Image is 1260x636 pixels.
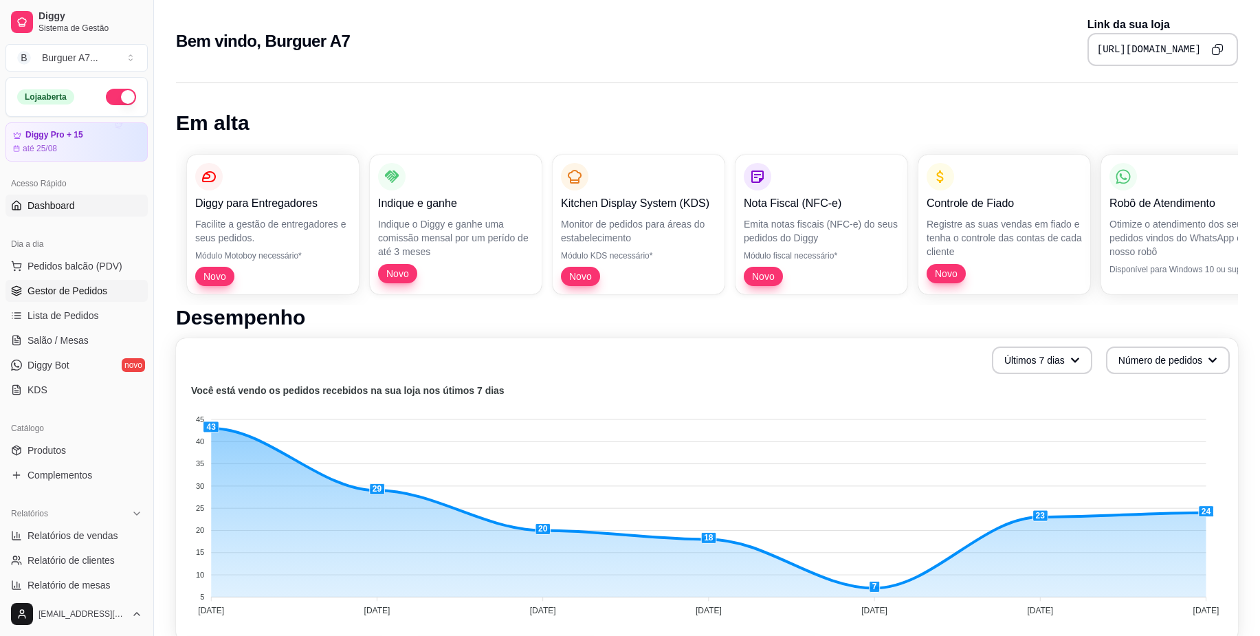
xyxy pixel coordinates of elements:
[27,259,122,273] span: Pedidos balcão (PDV)
[5,525,148,547] a: Relatórios de vendas
[5,122,148,162] a: Diggy Pro + 15até 25/08
[198,270,232,283] span: Novo
[530,606,556,615] tspan: [DATE]
[5,195,148,217] a: Dashboard
[38,23,142,34] span: Sistema de Gestão
[1106,347,1230,374] button: Número de pedidos
[27,443,66,457] span: Produtos
[5,597,148,630] button: [EMAIL_ADDRESS][DOMAIN_NAME]
[5,354,148,376] a: Diggy Botnovo
[1027,606,1053,615] tspan: [DATE]
[5,417,148,439] div: Catálogo
[696,606,722,615] tspan: [DATE]
[5,44,148,72] button: Select a team
[17,51,31,65] span: B
[744,217,899,245] p: Emita notas fiscais (NFC-e) do seus pedidos do Diggy
[27,333,89,347] span: Salão / Mesas
[187,155,359,294] button: Diggy para EntregadoresFacilite a gestão de entregadores e seus pedidos.Módulo Motoboy necessário...
[195,195,351,212] p: Diggy para Entregadores
[23,143,57,154] article: até 25/08
[17,89,74,105] div: Loja aberta
[5,549,148,571] a: Relatório de clientes
[196,459,204,468] tspan: 35
[381,267,415,281] span: Novo
[27,358,69,372] span: Diggy Bot
[191,385,505,396] text: Você está vendo os pedidos recebidos na sua loja nos útimos 7 dias
[176,305,1238,330] h1: Desempenho
[38,608,126,619] span: [EMAIL_ADDRESS][DOMAIN_NAME]
[370,155,542,294] button: Indique e ganheIndique o Diggy e ganhe uma comissão mensal por um perído de até 3 mesesNovo
[42,51,98,65] div: Burguer A7 ...
[564,270,597,283] span: Novo
[927,195,1082,212] p: Controle de Fiado
[1206,39,1228,61] button: Copy to clipboard
[5,574,148,596] a: Relatório de mesas
[5,255,148,277] button: Pedidos balcão (PDV)
[27,578,111,592] span: Relatório de mesas
[561,250,716,261] p: Módulo KDS necessário*
[561,195,716,212] p: Kitchen Display System (KDS)
[744,250,899,261] p: Módulo fiscal necessário*
[5,233,148,255] div: Dia a dia
[5,464,148,486] a: Complementos
[5,6,148,39] a: DiggySistema de Gestão
[27,383,47,397] span: KDS
[553,155,725,294] button: Kitchen Display System (KDS)Monitor de pedidos para áreas do estabelecimentoMódulo KDS necessário...
[196,482,204,490] tspan: 30
[176,111,1238,135] h1: Em alta
[927,217,1082,259] p: Registre as suas vendas em fiado e tenha o controle das contas de cada cliente
[198,606,224,615] tspan: [DATE]
[196,415,204,424] tspan: 45
[27,553,115,567] span: Relatório de clientes
[378,195,533,212] p: Indique e ganhe
[27,309,99,322] span: Lista de Pedidos
[27,529,118,542] span: Relatórios de vendas
[196,548,204,556] tspan: 15
[992,347,1092,374] button: Últimos 7 dias
[364,606,390,615] tspan: [DATE]
[27,284,107,298] span: Gestor de Pedidos
[196,571,204,579] tspan: 10
[176,30,350,52] h2: Bem vindo, Burguer A7
[5,280,148,302] a: Gestor de Pedidos
[195,217,351,245] p: Facilite a gestão de entregadores e seus pedidos.
[5,379,148,401] a: KDS
[195,250,351,261] p: Módulo Motoboy necessário*
[196,526,204,534] tspan: 20
[11,508,48,519] span: Relatórios
[1193,606,1219,615] tspan: [DATE]
[918,155,1090,294] button: Controle de FiadoRegistre as suas vendas em fiado e tenha o controle das contas de cada clienteNovo
[1097,43,1201,56] pre: [URL][DOMAIN_NAME]
[25,130,83,140] article: Diggy Pro + 15
[929,267,963,281] span: Novo
[1087,17,1238,33] p: Link da sua loja
[5,173,148,195] div: Acesso Rápido
[861,606,887,615] tspan: [DATE]
[378,217,533,259] p: Indique o Diggy e ganhe uma comissão mensal por um perído de até 3 meses
[561,217,716,245] p: Monitor de pedidos para áreas do estabelecimento
[27,199,75,212] span: Dashboard
[747,270,780,283] span: Novo
[744,195,899,212] p: Nota Fiscal (NFC-e)
[5,305,148,327] a: Lista de Pedidos
[196,437,204,446] tspan: 40
[196,504,204,512] tspan: 25
[27,468,92,482] span: Complementos
[5,439,148,461] a: Produtos
[38,10,142,23] span: Diggy
[200,593,204,601] tspan: 5
[106,89,136,105] button: Alterar Status
[5,329,148,351] a: Salão / Mesas
[736,155,907,294] button: Nota Fiscal (NFC-e)Emita notas fiscais (NFC-e) do seus pedidos do DiggyMódulo fiscal necessário*Novo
